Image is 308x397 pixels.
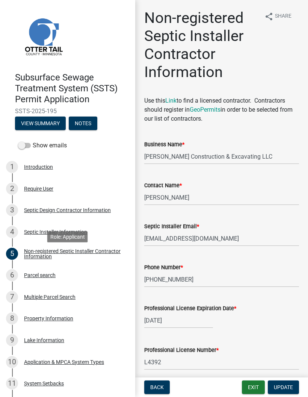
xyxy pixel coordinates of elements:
button: shareShare [258,9,297,24]
wm-modal-confirm: Summary [15,121,66,127]
label: Show emails [18,141,67,150]
div: Multiple Parcel Search [24,294,75,300]
div: 5 [6,248,18,260]
a: GeoPermits [190,106,220,113]
h4: Subsurface Sewage Treatment System (SSTS) Permit Application [15,72,129,105]
h1: Non-registered Septic Installer Contractor Information [144,9,258,81]
div: Property Information [24,316,73,321]
button: Back [144,380,170,394]
div: 11 [6,377,18,389]
label: Professional License Number [144,348,219,353]
div: System Setbacks [24,381,64,386]
p: Use this to find a licensed contractor. Contractors should register in in order to be selected fr... [144,96,299,123]
i: share [264,12,273,21]
div: Septic Installer Information [24,229,87,235]
label: Professional License Expiration Date [144,306,236,311]
div: 3 [6,204,18,216]
label: Contact Name [144,183,182,188]
label: Business Name [144,142,184,147]
div: 9 [6,334,18,346]
div: Septic Design Contractor Information [24,208,111,213]
div: 4 [6,226,18,238]
a: Link [165,97,177,104]
span: Share [275,12,291,21]
span: Update [274,384,293,390]
button: Update [268,380,299,394]
div: 1 [6,161,18,173]
div: 6 [6,269,18,281]
span: SSTS-2025-195 [15,108,120,115]
label: Septic Installer Email [144,224,199,229]
div: 10 [6,356,18,368]
img: Otter Tail County, Minnesota [15,8,71,64]
button: View Summary [15,117,66,130]
div: Non-registered Septic Installer Contractor Information [24,249,123,259]
div: Role: Applicant [47,231,88,242]
div: 2 [6,183,18,195]
div: Introduction [24,164,53,170]
span: Back [150,384,164,390]
div: Parcel search [24,273,56,278]
wm-modal-confirm: Notes [69,121,97,127]
div: 8 [6,312,18,324]
label: Phone Number [144,265,183,270]
div: Application & MPCA System Types [24,359,104,365]
div: Lake Information [24,338,64,343]
div: Require User [24,186,53,191]
div: 7 [6,291,18,303]
button: Notes [69,117,97,130]
input: mm/dd/yyyy [144,313,213,328]
button: Exit [242,380,265,394]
